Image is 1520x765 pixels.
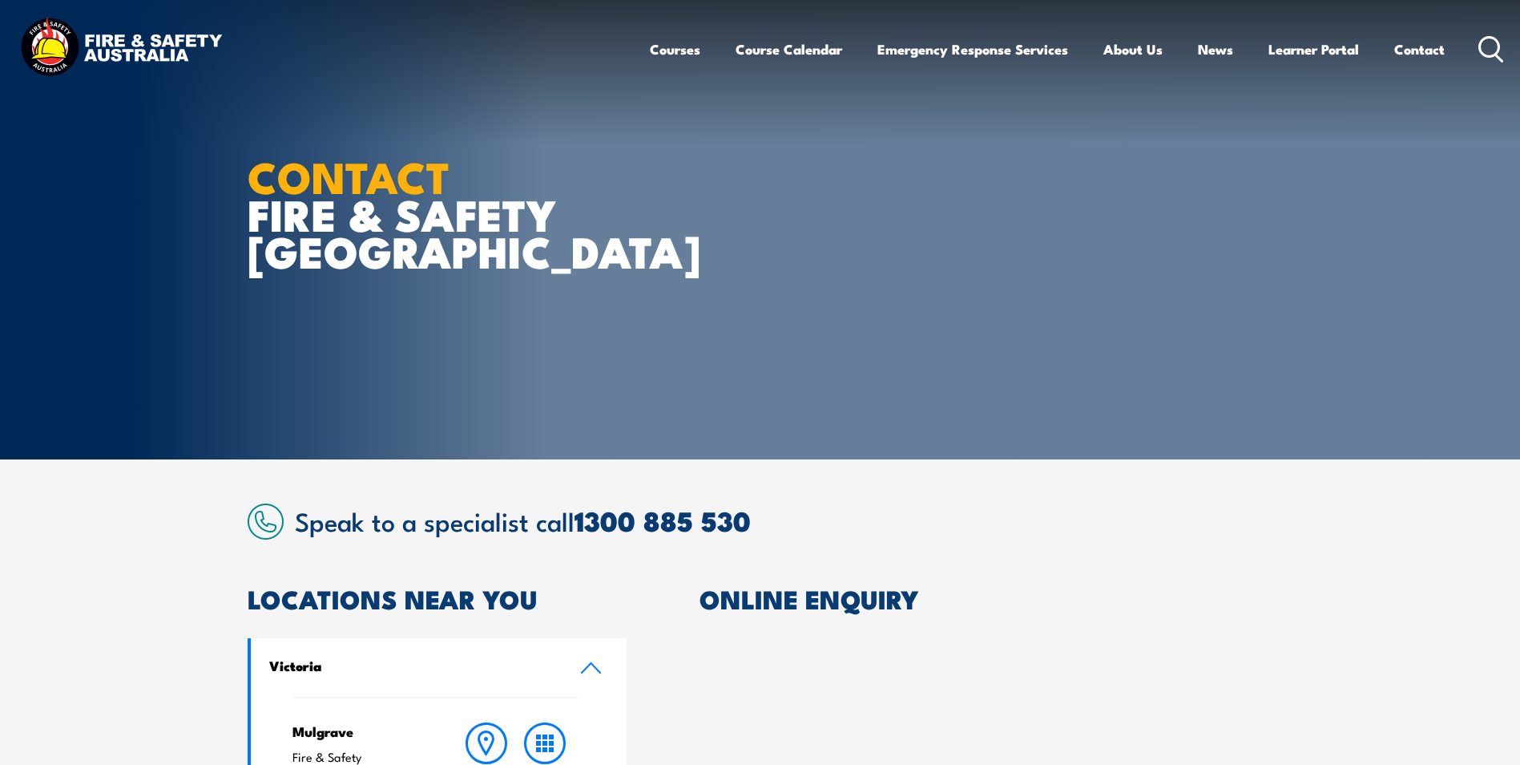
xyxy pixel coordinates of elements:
a: Victoria [251,638,627,697]
a: Learner Portal [1268,28,1359,71]
h1: FIRE & SAFETY [GEOGRAPHIC_DATA] [248,157,643,269]
a: Contact [1394,28,1445,71]
h2: ONLINE ENQUIRY [700,587,1273,609]
a: 1300 885 530 [575,499,751,541]
a: Courses [650,28,700,71]
strong: CONTACT [248,142,450,208]
a: News [1198,28,1233,71]
a: Course Calendar [736,28,842,71]
h4: Mulgrave [292,722,426,740]
h2: Speak to a specialist call [295,506,1273,535]
a: Emergency Response Services [877,28,1068,71]
a: About Us [1103,28,1163,71]
h4: Victoria [269,657,556,674]
h2: LOCATIONS NEAR YOU [248,587,627,609]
